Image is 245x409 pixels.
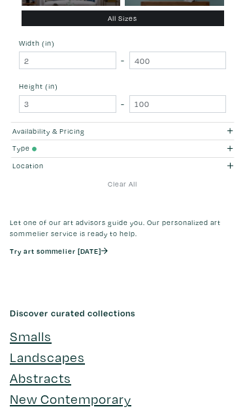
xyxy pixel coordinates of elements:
iframe: Customer reviews powered by Trustpilot [10,267,235,294]
div: Type [12,143,173,154]
h6: Discover curated collections [10,308,235,319]
a: Smalls [10,327,52,344]
a: Abstracts [10,369,71,386]
small: Height (in) [19,83,226,90]
a: Try art sommelier [DATE] [10,247,108,256]
span: - [121,53,125,67]
small: Width (in) [19,40,226,47]
button: Availability & Pricing [10,123,235,140]
button: Location [10,158,235,175]
div: Location [12,160,173,172]
p: Let one of our art advisors guide you. Our personalized art sommelier service is ready to help. [10,217,235,239]
div: All Sizes [22,10,224,26]
div: Availability & Pricing [12,126,173,137]
span: - [121,97,125,111]
a: New Contemporary [10,390,131,407]
button: Type [10,140,235,157]
a: Clear All [10,179,235,190]
a: Landscapes [10,348,85,365]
